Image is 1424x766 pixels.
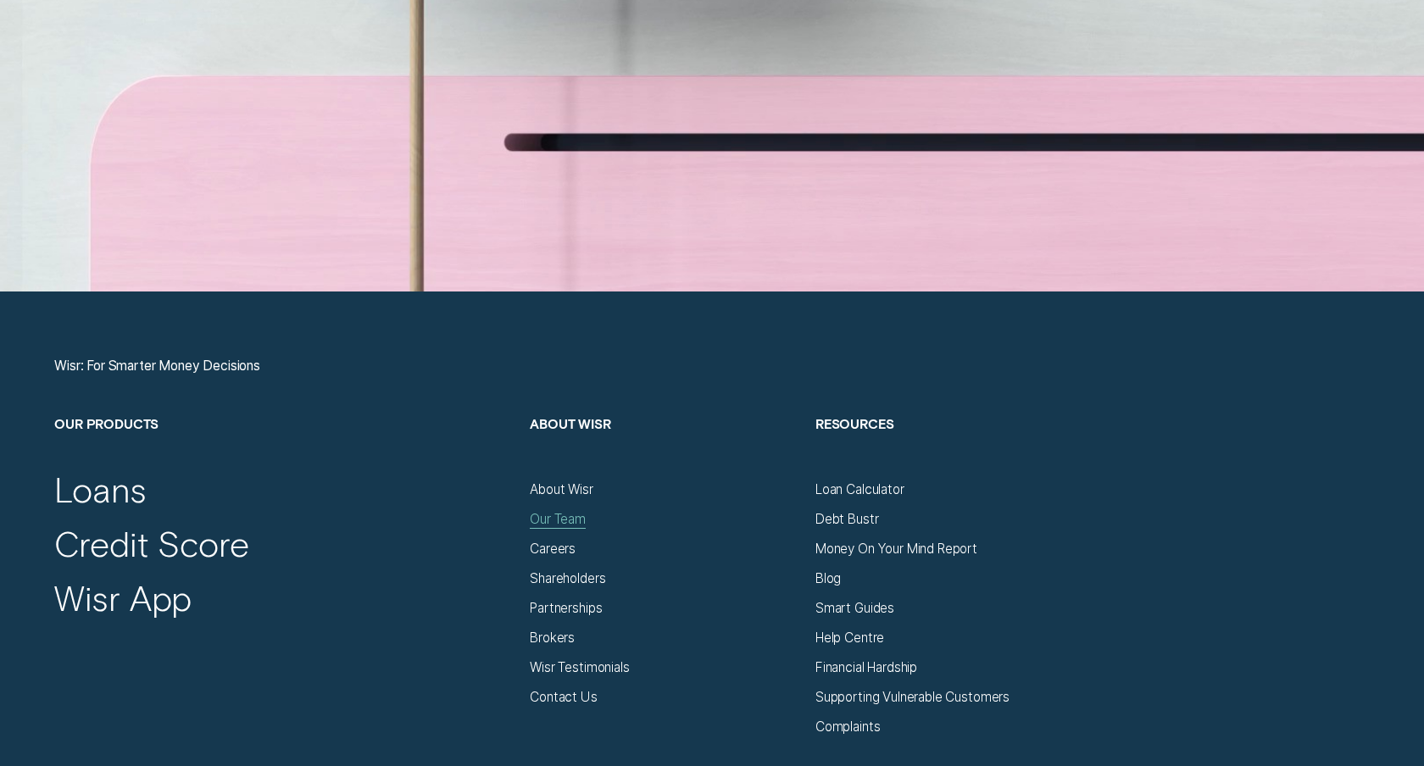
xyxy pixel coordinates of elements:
[54,358,260,374] a: Wisr: For Smarter Money Decisions
[815,600,894,616] a: Smart Guides
[54,415,514,482] h2: Our Products
[530,541,576,557] a: Careers
[530,659,629,675] a: Wisr Testimonials
[530,511,586,527] a: Our Team
[815,570,841,586] a: Blog
[815,689,1010,705] a: Supporting Vulnerable Customers
[815,415,1084,482] h2: Resources
[530,689,597,705] a: Contact Us
[815,630,884,646] a: Help Centre
[815,481,904,497] a: Loan Calculator
[815,659,917,675] a: Financial Hardship
[530,415,798,482] h2: About Wisr
[54,522,249,565] a: Credit Score
[530,600,602,616] a: Partnerships
[530,570,605,586] a: Shareholders
[530,481,592,497] a: About Wisr
[815,511,878,527] a: Debt Bustr
[54,468,147,511] a: Loans
[530,630,575,646] a: Brokers
[815,719,880,735] a: Complaints
[54,576,192,619] a: Wisr App
[815,541,977,557] a: Money On Your Mind Report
